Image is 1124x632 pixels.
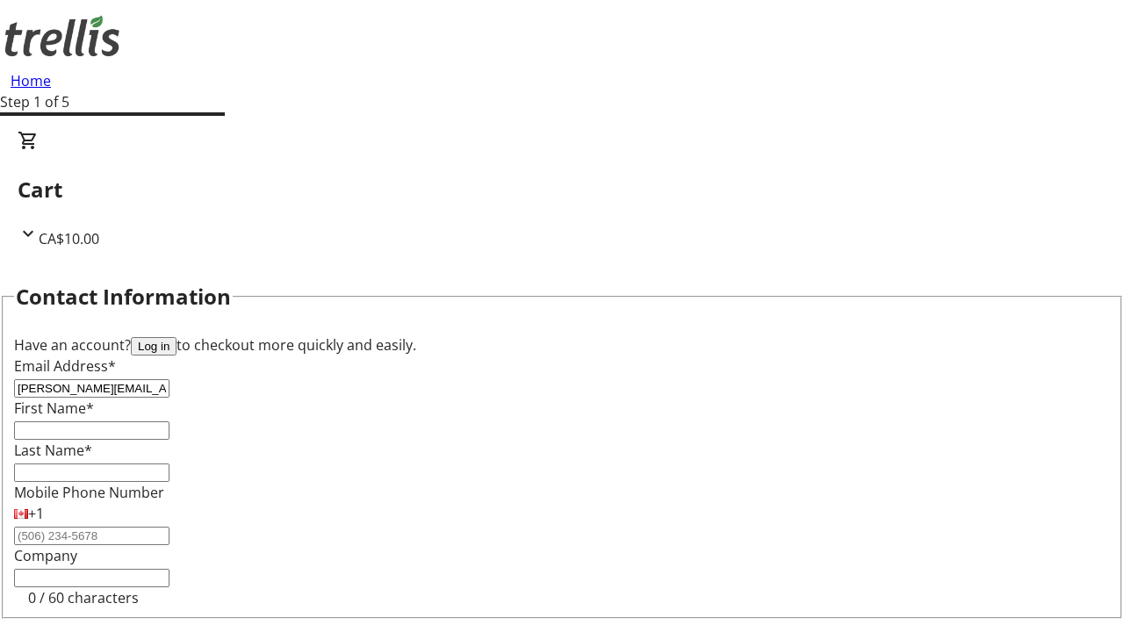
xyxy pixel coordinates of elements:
[14,399,94,418] label: First Name*
[18,174,1106,205] h2: Cart
[14,527,169,545] input: (506) 234-5678
[14,334,1110,355] div: Have an account? to checkout more quickly and easily.
[18,130,1106,249] div: CartCA$10.00
[14,441,92,460] label: Last Name*
[16,281,231,312] h2: Contact Information
[14,356,116,376] label: Email Address*
[28,588,139,607] tr-character-limit: 0 / 60 characters
[39,229,99,248] span: CA$10.00
[14,483,164,502] label: Mobile Phone Number
[14,546,77,565] label: Company
[131,337,177,355] button: Log in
